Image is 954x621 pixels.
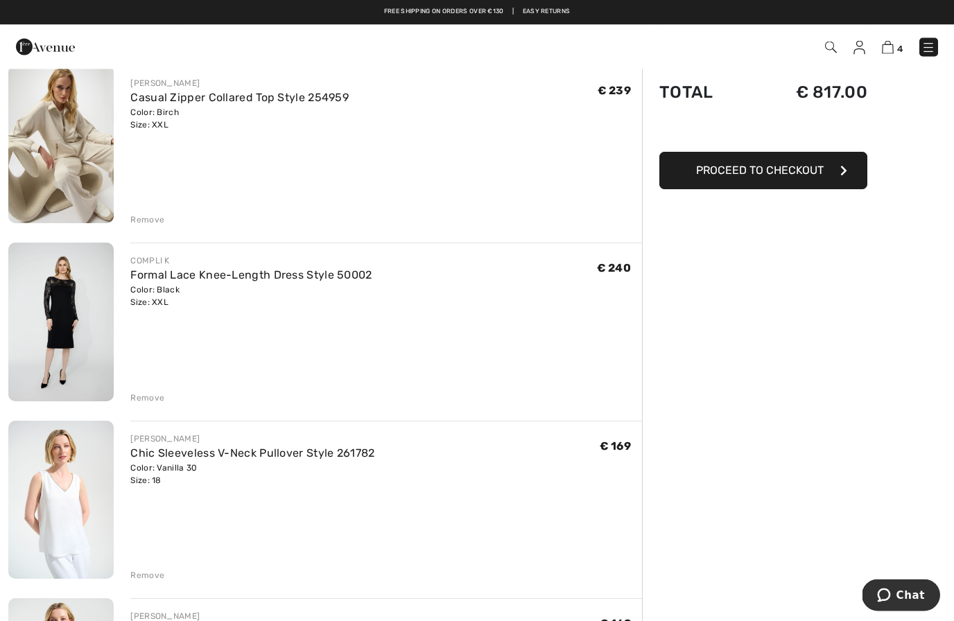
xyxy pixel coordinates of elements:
span: € 240 [597,262,632,275]
button: Proceed to Checkout [659,152,867,190]
img: Formal Lace Knee-Length Dress Style 50002 [8,243,114,401]
a: 4 [882,39,903,55]
img: 1ère Avenue [16,33,75,61]
img: Menu [921,41,935,55]
a: Chic Sleeveless V-Neck Pullover Style 261782 [130,447,374,460]
div: Color: Black Size: XXL [130,284,372,309]
td: € 817.00 [749,69,867,116]
div: Color: Birch Size: XXL [130,107,349,132]
iframe: PayPal [659,116,867,148]
img: Shopping Bag [882,41,894,54]
span: € 169 [600,440,632,453]
a: Casual Zipper Collared Top Style 254959 [130,91,349,105]
td: Total [659,69,749,116]
div: [PERSON_NAME] [130,78,349,90]
div: Color: Vanilla 30 Size: 18 [130,462,374,487]
span: € 239 [598,85,632,98]
span: 4 [897,44,903,54]
span: | [512,7,514,17]
a: Formal Lace Knee-Length Dress Style 50002 [130,269,372,282]
div: Remove [130,570,164,582]
div: Remove [130,392,164,405]
span: Proceed to Checkout [696,164,824,177]
a: Free shipping on orders over €130 [384,7,504,17]
img: Search [825,42,837,53]
div: [PERSON_NAME] [130,433,374,446]
img: My Info [853,41,865,55]
a: Easy Returns [523,7,571,17]
img: Casual Zipper Collared Top Style 254959 [8,66,114,224]
a: 1ère Avenue [16,40,75,53]
div: Remove [130,214,164,227]
div: COMPLI K [130,255,372,268]
iframe: Opens a widget where you can chat to one of our agents [862,579,940,614]
img: Chic Sleeveless V-Neck Pullover Style 261782 [8,421,114,579]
